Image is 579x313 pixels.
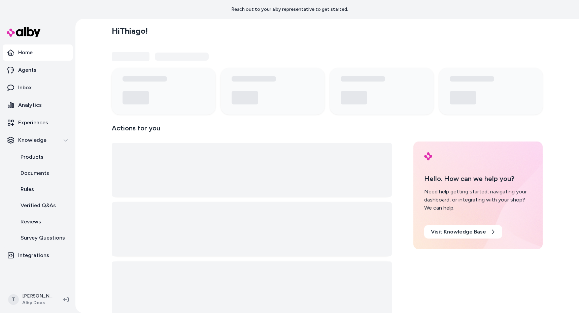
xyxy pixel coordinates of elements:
p: Hello. How can we help you? [424,174,532,184]
a: Integrations [3,247,73,263]
p: Experiences [18,119,48,127]
p: Survey Questions [21,234,65,242]
a: Reviews [14,214,73,230]
p: Verified Q&As [21,201,56,210]
p: Inbox [18,84,32,92]
a: Verified Q&As [14,197,73,214]
p: Rules [21,185,34,193]
p: Actions for you [112,123,392,139]
p: Products [21,153,43,161]
a: Products [14,149,73,165]
a: Experiences [3,115,73,131]
h2: Hi Thiago ! [112,26,148,36]
button: T[PERSON_NAME]Alby Devs [4,289,58,310]
p: Reach out to your alby representative to get started. [231,6,348,13]
a: Rules [14,181,73,197]
img: alby Logo [424,152,432,160]
p: Integrations [18,251,49,259]
span: Alby Devs [22,300,53,306]
a: Documents [14,165,73,181]
p: [PERSON_NAME] [22,293,53,300]
a: Agents [3,62,73,78]
p: Analytics [18,101,42,109]
a: Visit Knowledge Base [424,225,502,239]
span: T [8,294,19,305]
p: Home [18,49,33,57]
p: Knowledge [18,136,46,144]
a: Analytics [3,97,73,113]
a: Inbox [3,80,73,96]
p: Agents [18,66,36,74]
p: Documents [21,169,49,177]
a: Home [3,44,73,61]
button: Knowledge [3,132,73,148]
a: Survey Questions [14,230,73,246]
p: Reviews [21,218,41,226]
img: alby Logo [7,27,40,37]
div: Need help getting started, navigating your dashboard, or integrating with your shop? We can help. [424,188,532,212]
